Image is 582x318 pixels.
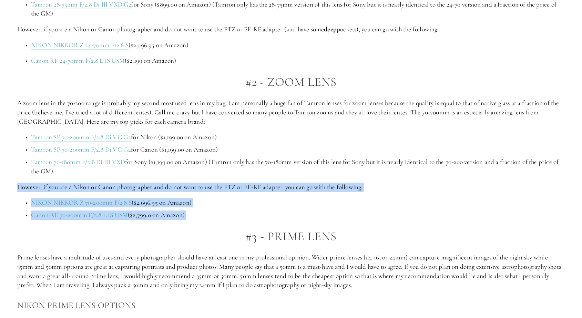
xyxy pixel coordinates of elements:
[31,198,565,207] p: ($2,696.95 on Amazon)
[17,230,565,243] h2: #3 - Prime Lens
[31,41,129,50] a: NIKON NIKKOR Z 24-70mm F/2.8 S
[17,298,565,312] h3: Nikon Prime Lens Options
[17,75,565,89] h2: #2 - Zoom Lens
[31,56,565,65] p: ($2,199 on Amazon)
[31,211,565,220] p: ($2,799.0 on Amazon)
[17,253,565,289] p: Prime lenses have a multitude of uses and every photographer should have at least one in my profe...
[31,41,565,50] p: ($2,096.95 on Amazon)
[31,145,131,154] a: Tamron SP 70-200mm F/2.8 Di VC G2
[31,133,131,142] a: Tamron SP 70-200mm F/2.8 Di VC G2
[31,157,565,176] p: for Sony ($1,199.00 on Amazon) (Tamron only has the 70-180mm version of this lens for Sony but it...
[31,133,565,142] p: for Nikon ($1,199.00 on Amazon)
[31,57,125,65] a: Canon RF 24-70mm F/2.8 L IS USM
[31,145,565,154] p: for Canon ($1,199.00 on Amazon)
[31,198,132,207] a: NIKON NIKKOR Z 70-200mm F/2.8 S
[31,0,131,9] a: Tamron 28-75mm F/2.8 Di III VXD G2
[31,211,128,219] a: Canon RF 70-200mm F/2.8 L IS USM
[31,158,125,166] a: Tamron 70-180mm F/2.8 Di III VXD
[17,25,565,34] p: However, if you are a Nikon or Canon photographer and do not want to use the FTZ or EF-RF adapter...
[324,25,337,33] strong: deep
[17,183,565,192] p: However, if you are a Nikon or Canon photographer and do not want to use the FTZ or EF-RF adapter...
[17,99,565,126] p: A zoom lens in the 70-200 range is probably my second most used lens in my bag. I am personally a...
